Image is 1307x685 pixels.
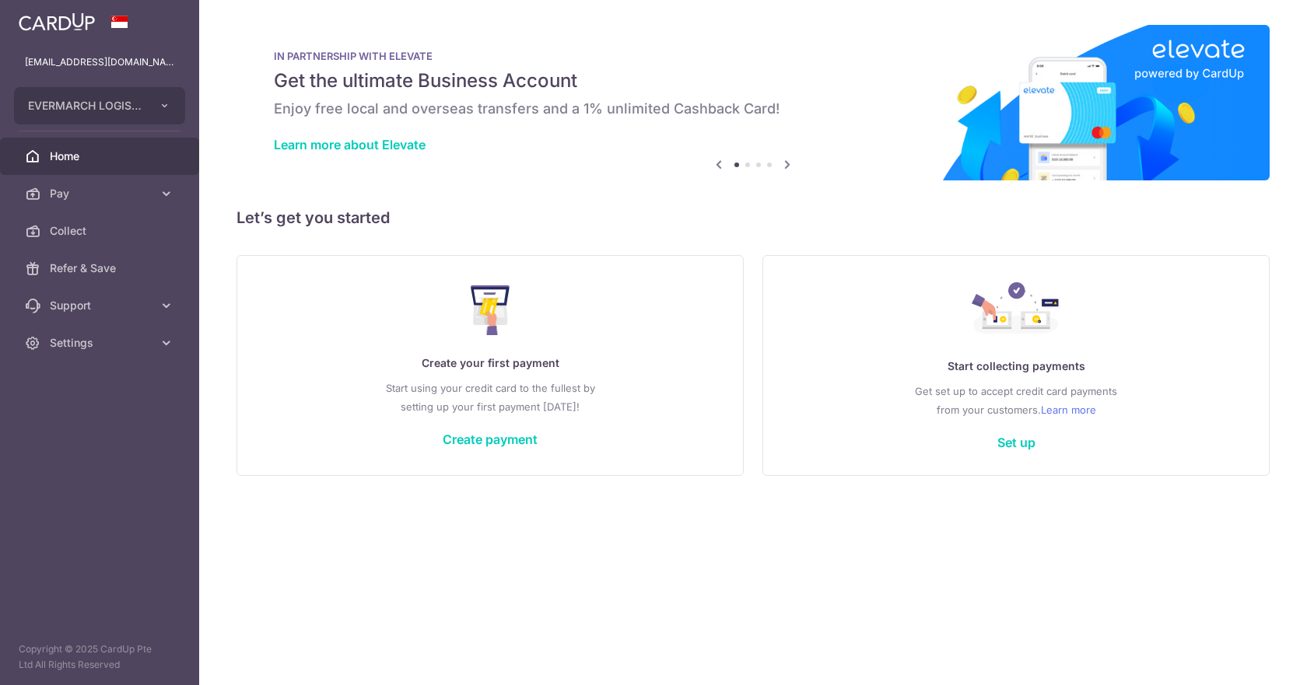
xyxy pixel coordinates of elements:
[268,354,712,372] p: Create your first payment
[237,205,1270,230] h5: Let’s get you started
[50,223,152,239] span: Collect
[443,432,538,447] a: Create payment
[1207,638,1291,677] iframe: Opens a widget where you can find more information
[794,357,1238,376] p: Start collecting payments
[274,137,426,152] a: Learn more about Elevate
[237,25,1270,180] img: Renovation banner
[1041,400,1096,419] a: Learn more
[50,298,152,313] span: Support
[997,435,1035,450] a: Set up
[19,12,95,31] img: CardUp
[28,98,143,114] span: EVERMARCH LOGISTICS (S) PTE LTD
[14,87,185,124] button: EVERMARCH LOGISTICS (S) PTE LTD
[50,186,152,201] span: Pay
[274,50,1232,62] p: IN PARTNERSHIP WITH ELEVATE
[268,379,712,416] p: Start using your credit card to the fullest by setting up your first payment [DATE]!
[50,149,152,164] span: Home
[794,382,1238,419] p: Get set up to accept credit card payments from your customers.
[471,285,510,335] img: Make Payment
[274,100,1232,118] h6: Enjoy free local and overseas transfers and a 1% unlimited Cashback Card!
[274,68,1232,93] h5: Get the ultimate Business Account
[25,54,174,70] p: [EMAIL_ADDRESS][DOMAIN_NAME]
[972,282,1060,338] img: Collect Payment
[50,335,152,351] span: Settings
[50,260,152,276] span: Refer & Save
